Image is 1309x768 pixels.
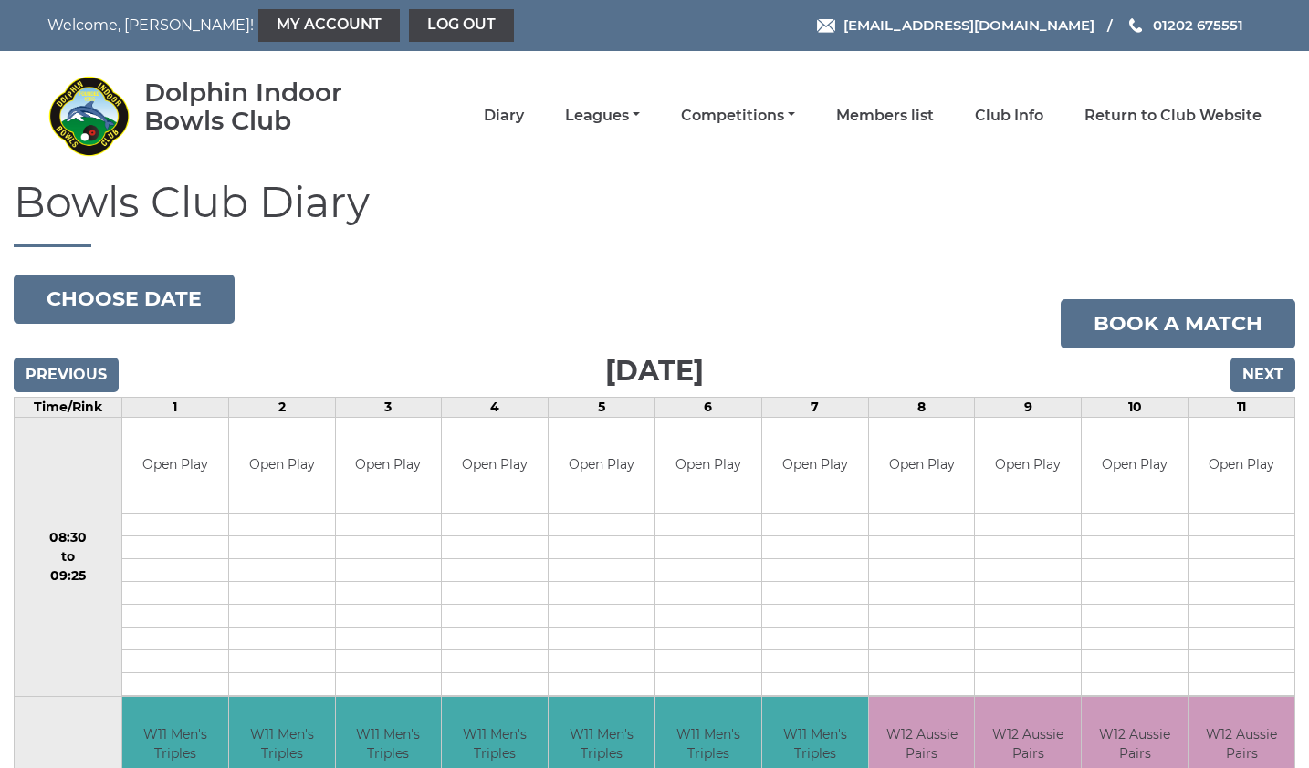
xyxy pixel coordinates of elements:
a: Phone us 01202 675551 [1126,15,1243,36]
h1: Bowls Club Diary [14,180,1295,247]
td: 5 [549,397,655,417]
td: 08:30 to 09:25 [15,417,122,697]
img: Dolphin Indoor Bowls Club [47,75,130,157]
td: Open Play [1189,418,1294,514]
td: 9 [975,397,1082,417]
span: 01202 675551 [1153,16,1243,34]
a: Competitions [681,106,795,126]
td: Open Play [229,418,335,514]
td: 7 [761,397,868,417]
a: Email [EMAIL_ADDRESS][DOMAIN_NAME] [817,15,1094,36]
div: Dolphin Indoor Bowls Club [144,78,395,135]
a: Club Info [975,106,1043,126]
td: 4 [442,397,549,417]
td: Open Play [122,418,228,514]
td: 6 [655,397,762,417]
td: 3 [335,397,442,417]
td: Open Play [549,418,654,514]
a: Members list [836,106,934,126]
span: [EMAIL_ADDRESS][DOMAIN_NAME] [843,16,1094,34]
td: Open Play [336,418,442,514]
td: Open Play [442,418,548,514]
td: Open Play [655,418,761,514]
td: 8 [868,397,975,417]
a: Book a match [1061,299,1295,348]
td: Open Play [869,418,975,514]
a: Diary [484,106,524,126]
td: Open Play [762,418,868,514]
nav: Welcome, [PERSON_NAME]! [47,9,538,42]
img: Phone us [1129,18,1142,33]
a: My Account [258,9,400,42]
td: Open Play [1082,418,1188,514]
a: Return to Club Website [1084,106,1262,126]
td: Open Play [975,418,1081,514]
button: Choose date [14,275,235,324]
td: 10 [1082,397,1189,417]
a: Leagues [565,106,640,126]
img: Email [817,19,835,33]
td: 11 [1189,397,1295,417]
td: Time/Rink [15,397,122,417]
a: Log out [409,9,514,42]
input: Previous [14,358,119,392]
td: 1 [121,397,228,417]
td: 2 [228,397,335,417]
input: Next [1230,358,1295,392]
